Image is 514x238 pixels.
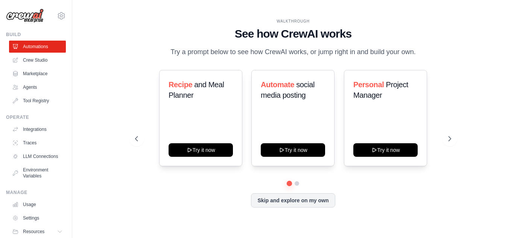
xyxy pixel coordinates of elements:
span: social media posting [261,80,315,99]
span: Resources [23,229,44,235]
div: Operate [6,114,66,120]
span: Personal [353,80,384,89]
button: Try it now [169,143,233,157]
h1: See how CrewAI works [135,27,451,41]
a: Settings [9,212,66,224]
button: Try it now [261,143,325,157]
a: LLM Connections [9,150,66,162]
div: WALKTHROUGH [135,18,451,24]
span: Automate [261,80,294,89]
a: Tool Registry [9,95,66,107]
a: Usage [9,199,66,211]
button: Skip and explore on my own [251,193,335,208]
button: Try it now [353,143,418,157]
span: Project Manager [353,80,408,99]
span: Recipe [169,80,192,89]
button: Resources [9,226,66,238]
a: Automations [9,41,66,53]
a: Agents [9,81,66,93]
div: Build [6,32,66,38]
a: Crew Studio [9,54,66,66]
a: Environment Variables [9,164,66,182]
p: Try a prompt below to see how CrewAI works, or jump right in and build your own. [167,47,420,58]
a: Marketplace [9,68,66,80]
div: Manage [6,189,66,196]
img: Logo [6,9,44,23]
a: Integrations [9,123,66,135]
span: and Meal Planner [169,80,224,99]
a: Traces [9,137,66,149]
